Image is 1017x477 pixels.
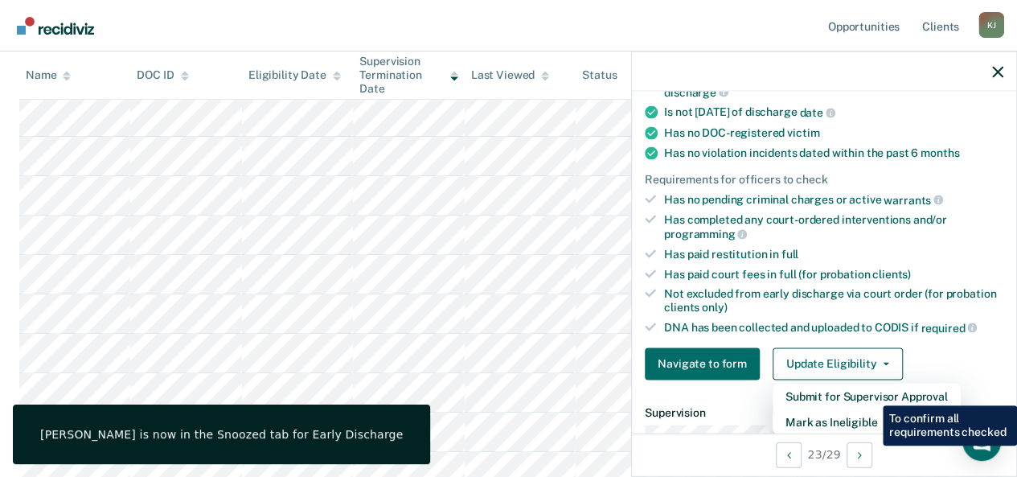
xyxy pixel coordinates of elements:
div: DNA has been collected and uploaded to CODIS if [664,320,1003,335]
div: Last Viewed [471,68,549,82]
span: warrants [884,193,943,206]
div: Not excluded from early discharge via court order (for probation clients [664,287,1003,315]
div: 23 / 29 [632,433,1016,475]
span: months [921,146,959,159]
button: Previous Opportunity [776,442,802,467]
span: victim [787,126,819,139]
div: Has paid court fees in full (for probation [664,267,1003,281]
div: Supervision Termination Date [359,55,457,95]
div: Has no violation incidents dated within the past 6 [664,146,1003,160]
div: Has completed any court-ordered interventions and/or [664,213,1003,241]
button: Next Opportunity [847,442,872,467]
div: Has paid restitution in [664,247,1003,261]
div: Eligibility Date [248,68,341,82]
div: Status [582,68,617,82]
button: Navigate to form [645,347,760,380]
img: Recidiviz [17,17,94,35]
span: only) [702,301,727,314]
div: Has no DOC-registered [664,126,1003,140]
div: Open Intercom Messenger [962,422,1001,461]
div: K J [978,12,1004,38]
a: Navigate to form link [645,347,766,380]
span: programming [664,228,747,241]
div: [PERSON_NAME] is now in the Snoozed tab for Early Discharge [40,427,403,442]
button: Update Eligibility [773,347,903,380]
div: DOC ID [137,68,188,82]
span: full [781,247,798,260]
div: Is not [DATE] of discharge [664,105,1003,120]
span: date [799,106,835,119]
div: Name [26,68,71,82]
button: Mark as Ineligible [773,409,961,434]
span: discharge [664,85,728,98]
button: Profile dropdown button [978,12,1004,38]
button: Submit for Supervisor Approval [773,383,961,409]
div: Requirements for officers to check [645,173,1003,187]
span: required [921,321,977,334]
dt: Supervision [645,405,1003,419]
span: clients) [872,267,911,280]
div: Has no pending criminal charges or active [664,192,1003,207]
